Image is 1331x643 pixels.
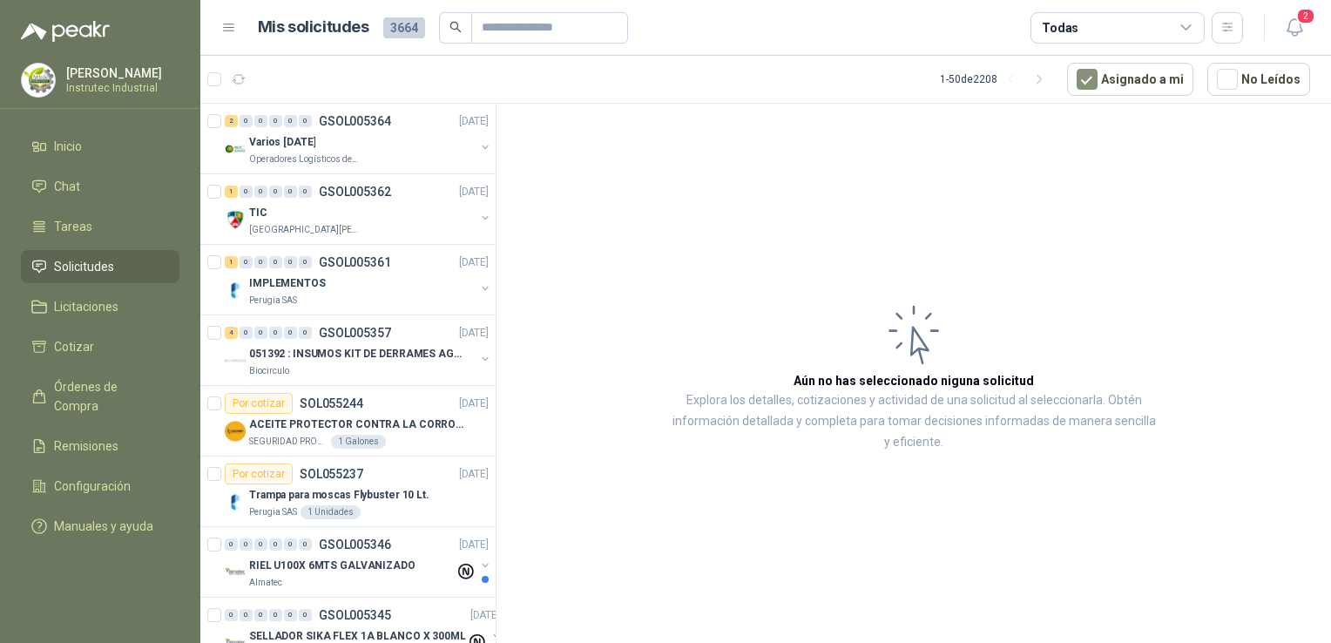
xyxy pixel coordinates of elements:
p: GSOL005362 [319,186,391,198]
p: [PERSON_NAME] [66,67,175,79]
p: Trampa para moscas Flybuster 10 Lt. [249,487,429,504]
span: Chat [54,177,80,196]
p: [DATE] [459,466,489,483]
div: 0 [269,609,282,621]
div: 0 [240,186,253,198]
img: Company Logo [225,139,246,159]
div: 0 [240,609,253,621]
p: [DATE] [459,537,489,553]
span: Configuración [54,477,131,496]
p: SEGURIDAD PROVISER LTDA [249,435,328,449]
button: Asignado a mi [1067,63,1193,96]
h1: Mis solicitudes [258,15,369,40]
p: [DATE] [459,254,489,271]
span: 2 [1296,8,1315,24]
div: 1 [225,186,238,198]
div: 1 [225,256,238,268]
div: 0 [284,538,297,551]
div: 0 [225,538,238,551]
span: Inicio [54,137,82,156]
div: Por cotizar [225,393,293,414]
div: 0 [299,115,312,127]
p: [DATE] [470,607,500,624]
div: 4 [225,327,238,339]
p: [DATE] [459,184,489,200]
button: 2 [1279,12,1310,44]
a: Por cotizarSOL055244[DATE] Company LogoACEITE PROTECTOR CONTRA LA CORROSION - PARA LIMPIEZA DE AR... [200,386,496,457]
div: 0 [254,256,267,268]
img: Company Logo [225,209,246,230]
div: 0 [299,609,312,621]
p: Instrutec Industrial [66,83,175,93]
img: Company Logo [225,562,246,583]
p: ACEITE PROTECTOR CONTRA LA CORROSION - PARA LIMPIEZA DE ARMAMENTO [249,416,466,433]
div: 0 [254,186,267,198]
div: 0 [269,115,282,127]
a: Órdenes de Compra [21,370,179,423]
a: Remisiones [21,430,179,463]
div: 0 [299,256,312,268]
p: Perugia SAS [249,505,297,519]
a: Cotizar [21,330,179,363]
a: Chat [21,170,179,203]
a: Tareas [21,210,179,243]
div: 0 [284,186,297,198]
div: 0 [284,256,297,268]
a: 1 0 0 0 0 0 GSOL005362[DATE] Company LogoTIC[GEOGRAPHIC_DATA][PERSON_NAME] [225,181,492,237]
button: No Leídos [1207,63,1310,96]
img: Company Logo [225,491,246,512]
span: Tareas [54,217,92,236]
a: 0 0 0 0 0 0 GSOL005346[DATE] Company LogoRIEL U100X 6MTS GALVANIZADOAlmatec [225,534,492,590]
img: Company Logo [225,421,246,442]
p: TIC [249,205,267,221]
div: 1 Galones [331,435,386,449]
p: IMPLEMENTOS [249,275,326,292]
span: Solicitudes [54,257,114,276]
p: Biocirculo [249,364,289,378]
p: GSOL005346 [319,538,391,551]
div: 0 [269,186,282,198]
div: 0 [269,538,282,551]
span: Cotizar [54,337,94,356]
p: GSOL005364 [319,115,391,127]
p: SOL055244 [300,397,363,409]
img: Company Logo [225,350,246,371]
div: 1 Unidades [301,505,361,519]
img: Company Logo [22,64,55,97]
p: Explora los detalles, cotizaciones y actividad de una solicitud al seleccionarla. Obtén informaci... [671,390,1157,453]
div: 0 [225,609,238,621]
span: Remisiones [54,437,118,456]
span: 3664 [383,17,425,38]
div: 2 [225,115,238,127]
a: 2 0 0 0 0 0 GSOL005364[DATE] Company LogoVarios [DATE]Operadores Logísticos del Caribe [225,111,492,166]
div: 0 [240,538,253,551]
span: Manuales y ayuda [54,517,153,536]
div: 0 [284,115,297,127]
a: Manuales y ayuda [21,510,179,543]
a: Inicio [21,130,179,163]
div: 0 [299,538,312,551]
div: 0 [254,115,267,127]
span: Licitaciones [54,297,118,316]
div: 0 [284,327,297,339]
div: 0 [254,609,267,621]
span: search [449,21,462,33]
div: 0 [299,327,312,339]
div: 1 - 50 de 2208 [940,65,1053,93]
div: 0 [269,256,282,268]
div: 0 [284,609,297,621]
p: Perugia SAS [249,294,297,308]
div: 0 [269,327,282,339]
div: 0 [240,256,253,268]
p: [DATE] [459,113,489,130]
a: Por cotizarSOL055237[DATE] Company LogoTrampa para moscas Flybuster 10 Lt.Perugia SAS1 Unidades [200,457,496,527]
p: Varios [DATE] [249,134,315,151]
div: Todas [1042,18,1078,37]
div: Por cotizar [225,464,293,484]
p: GSOL005361 [319,256,391,268]
p: [DATE] [459,325,489,342]
a: 4 0 0 0 0 0 GSOL005357[DATE] Company Logo051392 : INSUMOS KIT DE DERRAMES AGOSTO 2025Biocirculo [225,322,492,378]
p: RIEL U100X 6MTS GALVANIZADO [249,558,416,574]
p: GSOL005345 [319,609,391,621]
img: Company Logo [225,280,246,301]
